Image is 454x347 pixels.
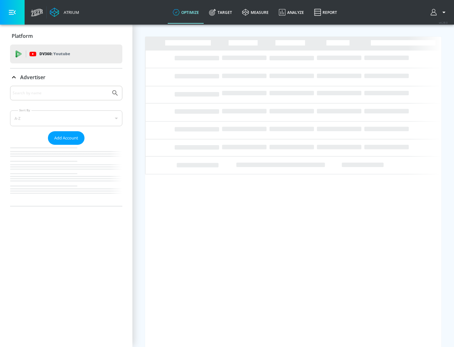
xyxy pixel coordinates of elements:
[61,9,79,15] div: Atrium
[10,68,122,86] div: Advertiser
[53,50,70,57] p: Youtube
[18,108,32,112] label: Sort By
[10,44,122,63] div: DV360: Youtube
[168,1,204,24] a: optimize
[13,89,108,97] input: Search by name
[274,1,309,24] a: Analyze
[12,32,33,39] p: Platform
[10,145,122,206] nav: list of Advertiser
[39,50,70,57] p: DV360:
[10,86,122,206] div: Advertiser
[54,134,78,142] span: Add Account
[237,1,274,24] a: measure
[20,74,45,81] p: Advertiser
[204,1,237,24] a: Target
[10,27,122,45] div: Platform
[10,110,122,126] div: A-Z
[50,8,79,17] a: Atrium
[48,131,84,145] button: Add Account
[309,1,342,24] a: Report
[439,21,448,24] span: v 4.28.0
